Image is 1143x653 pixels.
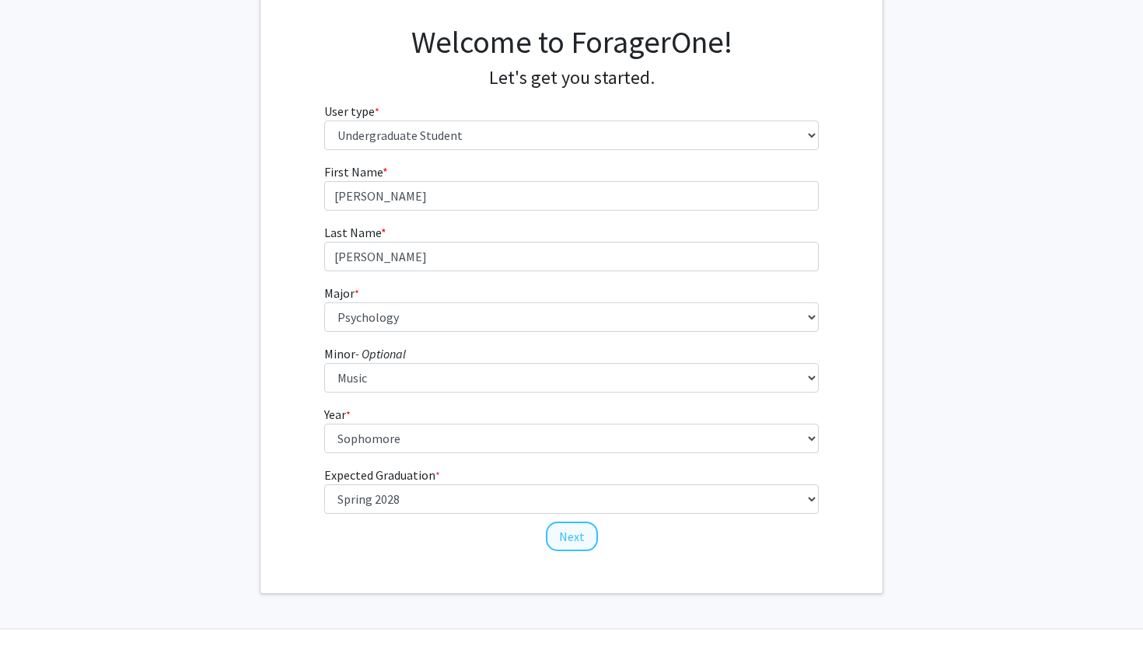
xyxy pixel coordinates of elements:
[324,466,440,484] label: Expected Graduation
[324,67,820,89] h4: Let's get you started.
[546,522,598,551] button: Next
[12,583,66,641] iframe: Chat
[324,284,359,302] label: Major
[324,23,820,61] h1: Welcome to ForagerOne!
[324,225,381,240] span: Last Name
[324,344,406,363] label: Minor
[355,346,406,361] i: - Optional
[324,164,383,180] span: First Name
[324,405,351,424] label: Year
[324,102,379,120] label: User type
